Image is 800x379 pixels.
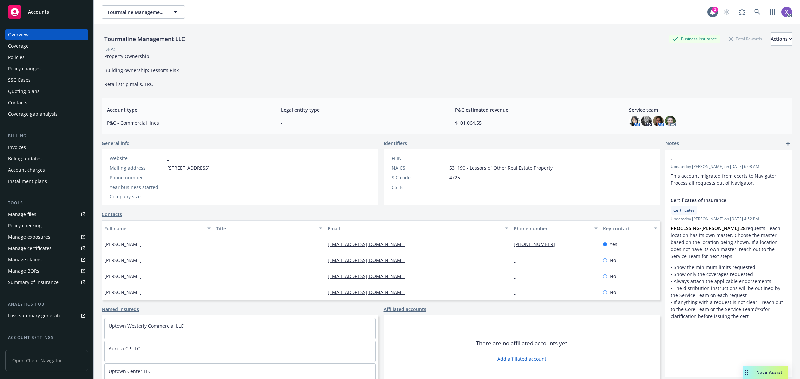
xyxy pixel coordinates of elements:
[104,53,179,87] span: Property Ownership ---------- Building ownership; Lessor's Risk ---------- Retail strip malls, LRO
[669,35,720,43] div: Business Insurance
[5,52,88,63] a: Policies
[109,368,151,374] a: Uptown Center LLC
[8,232,50,242] div: Manage exposures
[8,52,25,63] div: Policies
[110,164,165,171] div: Mailing address
[216,257,218,264] span: -
[104,289,142,296] span: [PERSON_NAME]
[281,106,439,113] span: Legal entity type
[107,9,165,16] span: Tourmaline Management LLC
[629,106,787,113] span: Service team
[5,243,88,254] a: Manage certificates
[167,184,169,190] span: -
[771,33,792,45] div: Actions
[5,350,88,371] span: Open Client Navigator
[5,75,88,85] a: SSC Cases
[167,193,169,200] span: -
[110,184,165,190] div: Year business started
[8,176,47,187] div: Installment plans
[109,345,140,352] a: Aurora CP LLC
[771,32,792,46] button: Actions
[5,3,88,21] a: Accounts
[476,339,567,347] span: There are no affiliated accounts yet
[8,142,26,153] div: Invoices
[449,155,451,162] span: -
[8,165,45,175] div: Account charges
[743,366,788,379] button: Nova Assist
[514,273,521,279] a: -
[5,153,88,164] a: Billing updates
[603,225,650,232] div: Key contact
[216,273,218,280] span: -
[449,184,451,190] span: -
[610,257,616,264] span: No
[673,207,695,213] span: Certificates
[110,155,165,162] div: Website
[392,164,447,171] div: NAICS
[328,273,411,279] a: [EMAIL_ADDRESS][DOMAIN_NAME]
[5,165,88,175] a: Account charges
[392,174,447,181] div: SIC code
[610,241,617,248] span: Yes
[514,257,521,263] a: -
[653,116,664,126] img: photo
[216,289,218,296] span: -
[110,193,165,200] div: Company size
[392,155,447,162] div: FEIN
[455,106,613,113] span: P&C estimated revenue
[455,119,613,126] span: $101,064.55
[104,241,142,248] span: [PERSON_NAME]
[514,225,590,232] div: Phone number
[102,35,188,43] div: Tourmaline Management LLC
[8,41,29,51] div: Coverage
[5,254,88,265] a: Manage claims
[8,29,29,40] div: Overview
[8,153,42,164] div: Billing updates
[107,119,265,126] span: P&C - Commercial lines
[104,257,142,264] span: [PERSON_NAME]
[281,119,439,126] span: -
[102,5,185,19] button: Tourmaline Management LLC
[5,97,88,108] a: Contacts
[5,109,88,119] a: Coverage gap analysis
[726,35,765,43] div: Total Rewards
[384,140,407,147] span: Identifiers
[449,174,460,181] span: 4725
[8,63,41,74] div: Policy changes
[5,200,88,206] div: Tools
[5,344,88,354] a: Service team
[449,164,553,171] span: 531190 - Lessors of Other Real Estate Property
[8,266,39,276] div: Manage BORs
[671,216,787,222] span: Updated by [PERSON_NAME] on [DATE] 4:52 PM
[5,266,88,276] a: Manage BORs
[5,41,88,51] a: Coverage
[514,289,521,295] a: -
[671,264,787,320] p: • Show the minimum limits requested • Show only the coverages requested • Always attach the appli...
[8,310,63,321] div: Loss summary generator
[8,86,40,97] div: Quoting plans
[610,273,616,280] span: No
[511,220,600,236] button: Phone number
[5,232,88,242] a: Manage exposures
[8,75,31,85] div: SSC Cases
[325,220,511,236] button: Email
[167,174,169,181] span: -
[384,306,426,313] a: Affiliated accounts
[5,277,88,288] a: Summary of insurance
[755,306,763,312] em: first
[5,334,88,341] div: Account settings
[671,164,787,170] span: Updated by [PERSON_NAME] on [DATE] 6:08 AM
[784,140,792,148] a: add
[665,150,792,191] div: -Updatedby [PERSON_NAME] on [DATE] 6:08 AMThis account migrated from ecerts to Navigator. Process...
[216,225,315,232] div: Title
[671,197,769,204] span: Certificates of Insurance
[8,209,36,220] div: Manage files
[8,109,58,119] div: Coverage gap analysis
[5,86,88,97] a: Quoting plans
[328,257,411,263] a: [EMAIL_ADDRESS][DOMAIN_NAME]
[5,220,88,231] a: Policy checking
[392,184,447,190] div: CSLB
[5,29,88,40] a: Overview
[328,241,411,247] a: [EMAIL_ADDRESS][DOMAIN_NAME]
